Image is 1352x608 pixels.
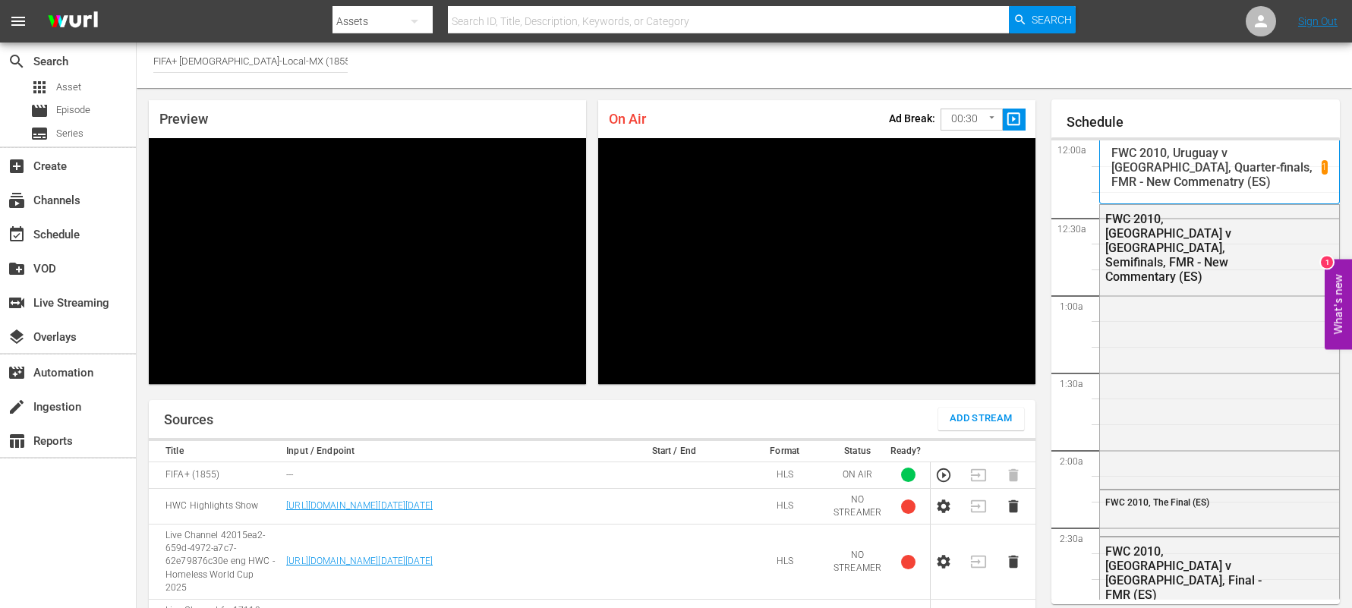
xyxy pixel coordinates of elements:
[149,138,586,384] div: Video Player
[941,105,1003,134] div: 00:30
[607,441,740,462] th: Start / End
[740,441,829,462] th: Format
[8,294,26,312] span: Live Streaming
[8,328,26,346] span: Overlays
[935,498,952,515] button: Configure
[282,441,607,462] th: Input / Endpoint
[8,157,26,175] span: Create
[938,408,1024,430] button: Add Stream
[30,78,49,96] span: Asset
[1105,544,1266,602] div: FWC 2010, [GEOGRAPHIC_DATA] v [GEOGRAPHIC_DATA], Final - FMR (ES)
[56,102,90,118] span: Episode
[149,441,282,462] th: Title
[1325,259,1352,349] button: Open Feedback Widget
[740,488,829,524] td: HLS
[829,525,886,600] td: NO STREAMER
[1322,162,1327,172] p: 1
[829,462,886,488] td: ON AIR
[950,410,1013,427] span: Add Stream
[1298,15,1338,27] a: Sign Out
[1005,553,1022,570] button: Delete
[286,500,433,511] a: [URL][DOMAIN_NAME][DATE][DATE]
[1005,498,1022,515] button: Delete
[889,112,935,124] p: Ad Break:
[740,525,829,600] td: HLS
[36,4,109,39] img: ans4CAIJ8jUAAAAAAAAAAAAAAAAAAAAAAAAgQb4GAAAAAAAAAAAAAAAAAAAAAAAAJMjXAAAAAAAAAAAAAAAAAAAAAAAAgAT5G...
[286,556,433,566] a: [URL][DOMAIN_NAME][DATE][DATE]
[1321,256,1333,268] div: 1
[1005,111,1023,128] span: slideshow_sharp
[30,102,49,120] span: Episode
[1067,115,1341,130] h1: Schedule
[598,138,1035,384] div: Video Player
[149,462,282,488] td: FIFA+ (1855)
[935,553,952,570] button: Configure
[1105,212,1266,284] div: FWC 2010, [GEOGRAPHIC_DATA] v [GEOGRAPHIC_DATA], Semifinals, FMR - New Commentary (ES)
[56,80,81,95] span: Asset
[8,260,26,278] span: VOD
[740,462,829,488] td: HLS
[149,525,282,600] td: Live Channel 42015ea2-659d-4972-a7c7-62e79876c30e eng HWC - Homeless World Cup 2025
[609,111,646,127] span: On Air
[56,126,84,141] span: Series
[164,412,213,427] h1: Sources
[8,225,26,244] span: Schedule
[886,441,930,462] th: Ready?
[1105,497,1209,508] span: FWC 2010, The Final (ES)
[30,124,49,143] span: Series
[829,488,886,524] td: NO STREAMER
[159,111,208,127] span: Preview
[8,398,26,416] span: Ingestion
[1111,146,1322,189] p: FWC 2010, Uruguay v [GEOGRAPHIC_DATA], Quarter-finals, FMR - New Commenatry (ES)
[8,432,26,450] span: Reports
[9,12,27,30] span: menu
[8,52,26,71] span: Search
[1032,6,1072,33] span: Search
[282,462,607,488] td: ---
[1009,6,1076,33] button: Search
[829,441,886,462] th: Status
[149,488,282,524] td: HWC Highlights Show
[8,191,26,209] span: Channels
[8,364,26,382] span: Automation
